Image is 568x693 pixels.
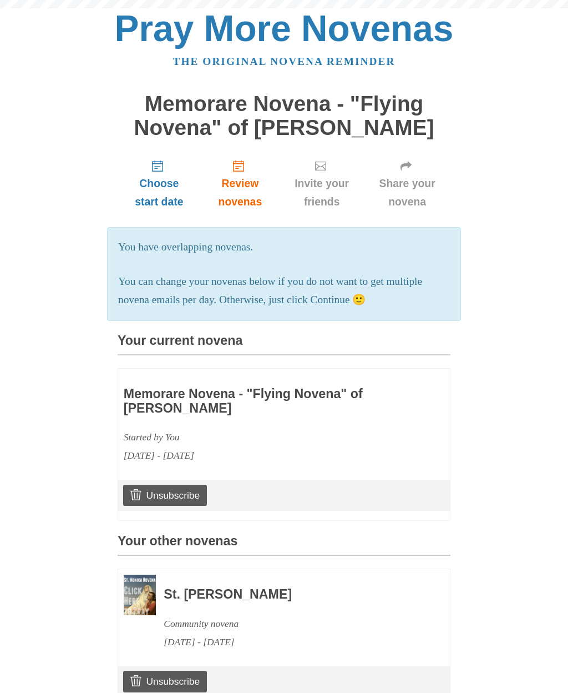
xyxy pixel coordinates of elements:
[364,150,450,217] a: Share your novena
[129,174,190,211] span: Choose start date
[118,238,450,257] p: You have overlapping novenas.
[118,150,201,217] a: Choose start date
[124,387,380,415] h3: Memorare Novena - "Flying Novena" of [PERSON_NAME]
[115,8,454,49] a: Pray More Novenas
[291,174,353,211] span: Invite your friends
[118,334,450,355] h3: Your current novena
[124,575,156,615] img: Novena image
[118,534,450,556] h3: Your other novenas
[164,633,420,651] div: [DATE] - [DATE]
[124,428,380,446] div: Started by You
[123,485,207,506] a: Unsubscribe
[375,174,439,211] span: Share your novena
[164,615,420,633] div: Community novena
[173,56,395,67] a: The original novena reminder
[123,671,207,692] a: Unsubscribe
[118,273,450,309] p: You can change your novenas below if you do not want to get multiple novena emails per day. Other...
[212,174,268,211] span: Review novenas
[124,446,380,465] div: [DATE] - [DATE]
[164,587,420,602] h3: St. [PERSON_NAME]
[280,150,364,217] a: Invite your friends
[201,150,280,217] a: Review novenas
[118,92,450,139] h1: Memorare Novena - "Flying Novena" of [PERSON_NAME]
